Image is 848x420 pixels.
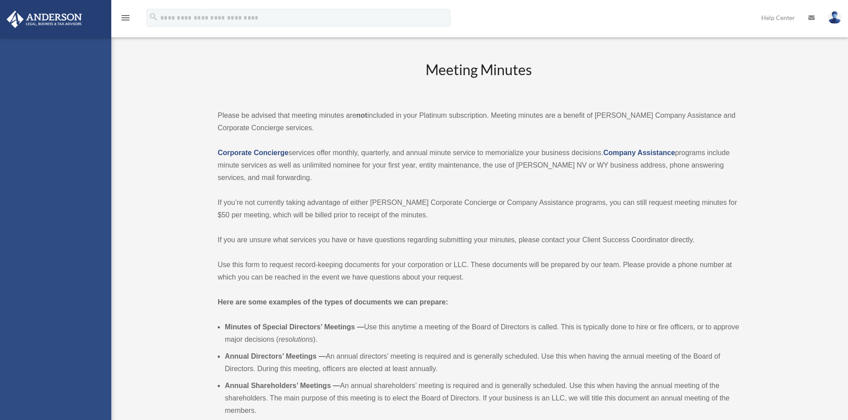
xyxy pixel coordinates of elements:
[225,352,326,360] b: Annual Directors’ Meetings —
[225,380,739,417] li: An annual shareholders’ meeting is required and is generally scheduled. Use this when having the ...
[218,234,739,246] p: If you are unsure what services you have or have questions regarding submitting your minutes, ple...
[218,298,448,306] strong: Here are some examples of the types of documents we can prepare:
[218,60,739,97] h2: Meeting Minutes
[225,382,340,389] b: Annual Shareholders’ Meetings —
[149,12,158,22] i: search
[828,11,841,24] img: User Pic
[218,149,288,156] a: Corporate Concierge
[4,11,85,28] img: Anderson Advisors Platinum Portal
[218,109,739,134] p: Please be advised that meeting minutes are included in your Platinum subscription. Meeting minute...
[225,321,739,346] li: Use this anytime a meeting of the Board of Directors is called. This is typically done to hire or...
[218,196,739,221] p: If you’re not currently taking advantage of either [PERSON_NAME] Corporate Concierge or Company A...
[225,323,364,331] b: Minutes of Special Directors’ Meetings —
[120,12,131,23] i: menu
[603,149,675,156] a: Company Assistance
[356,112,367,119] strong: not
[218,147,739,184] p: services offer monthly, quarterly, and annual minute service to memorialize your business decisio...
[120,16,131,23] a: menu
[225,350,739,375] li: An annual directors’ meeting is required and is generally scheduled. Use this when having the ann...
[218,259,739,284] p: Use this form to request record-keeping documents for your corporation or LLC. These documents wi...
[279,336,313,343] em: resolutions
